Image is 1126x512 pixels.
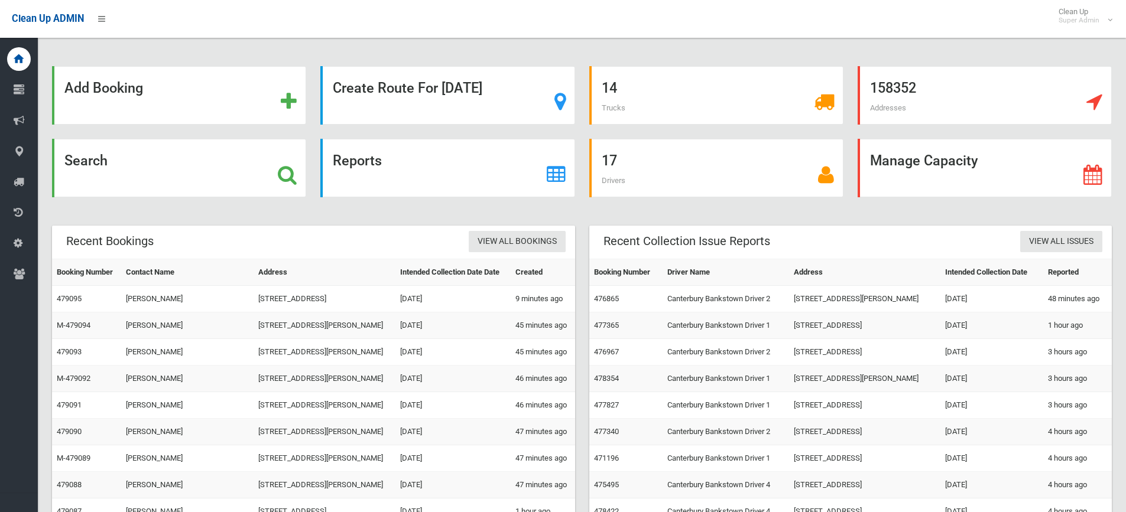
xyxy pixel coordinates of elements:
[663,392,789,419] td: Canterbury Bankstown Driver 1
[511,312,575,339] td: 45 minutes ago
[64,80,143,96] strong: Add Booking
[511,472,575,498] td: 47 minutes ago
[594,480,619,489] a: 475495
[254,259,395,286] th: Address
[57,454,90,462] a: M-479089
[57,400,82,409] a: 479091
[940,286,1043,312] td: [DATE]
[395,392,511,419] td: [DATE]
[594,374,619,383] a: 478354
[121,366,253,392] td: [PERSON_NAME]
[57,347,82,356] a: 479093
[789,445,940,472] td: [STREET_ADDRESS]
[395,259,511,286] th: Intended Collection Date Date
[511,366,575,392] td: 46 minutes ago
[1043,392,1112,419] td: 3 hours ago
[602,176,625,185] span: Drivers
[1043,286,1112,312] td: 48 minutes ago
[395,286,511,312] td: [DATE]
[789,392,940,419] td: [STREET_ADDRESS]
[789,366,940,392] td: [STREET_ADDRESS][PERSON_NAME]
[511,392,575,419] td: 46 minutes ago
[594,427,619,436] a: 477340
[121,312,253,339] td: [PERSON_NAME]
[789,339,940,366] td: [STREET_ADDRESS]
[395,312,511,339] td: [DATE]
[602,103,625,112] span: Trucks
[870,103,906,112] span: Addresses
[511,259,575,286] th: Created
[333,80,482,96] strong: Create Route For [DATE]
[395,339,511,366] td: [DATE]
[940,312,1043,339] td: [DATE]
[594,347,619,356] a: 476967
[858,66,1112,125] a: 158352 Addresses
[254,445,395,472] td: [STREET_ADDRESS][PERSON_NAME]
[1043,366,1112,392] td: 3 hours ago
[320,66,575,125] a: Create Route For [DATE]
[57,480,82,489] a: 479088
[511,419,575,445] td: 47 minutes ago
[254,392,395,419] td: [STREET_ADDRESS][PERSON_NAME]
[511,445,575,472] td: 47 minutes ago
[320,139,575,197] a: Reports
[589,259,663,286] th: Booking Number
[602,152,617,169] strong: 17
[254,419,395,445] td: [STREET_ADDRESS][PERSON_NAME]
[57,294,82,303] a: 479095
[663,366,789,392] td: Canterbury Bankstown Driver 1
[663,445,789,472] td: Canterbury Bankstown Driver 1
[1059,16,1099,25] small: Super Admin
[52,259,121,286] th: Booking Number
[663,419,789,445] td: Canterbury Bankstown Driver 2
[602,80,617,96] strong: 14
[789,472,940,498] td: [STREET_ADDRESS]
[121,419,253,445] td: [PERSON_NAME]
[789,286,940,312] td: [STREET_ADDRESS][PERSON_NAME]
[254,286,395,312] td: [STREET_ADDRESS]
[870,80,916,96] strong: 158352
[121,286,253,312] td: [PERSON_NAME]
[395,445,511,472] td: [DATE]
[52,139,306,197] a: Search
[940,339,1043,366] td: [DATE]
[940,366,1043,392] td: [DATE]
[511,339,575,366] td: 45 minutes ago
[121,392,253,419] td: [PERSON_NAME]
[589,66,843,125] a: 14 Trucks
[594,454,619,462] a: 471196
[57,321,90,330] a: M-479094
[589,139,843,197] a: 17 Drivers
[940,445,1043,472] td: [DATE]
[858,139,1112,197] a: Manage Capacity
[1043,472,1112,498] td: 4 hours ago
[57,374,90,383] a: M-479092
[940,259,1043,286] th: Intended Collection Date
[789,419,940,445] td: [STREET_ADDRESS]
[254,339,395,366] td: [STREET_ADDRESS][PERSON_NAME]
[1053,7,1111,25] span: Clean Up
[469,231,566,253] a: View All Bookings
[395,472,511,498] td: [DATE]
[254,312,395,339] td: [STREET_ADDRESS][PERSON_NAME]
[52,230,168,253] header: Recent Bookings
[254,472,395,498] td: [STREET_ADDRESS][PERSON_NAME]
[663,312,789,339] td: Canterbury Bankstown Driver 1
[57,427,82,436] a: 479090
[395,419,511,445] td: [DATE]
[1043,419,1112,445] td: 4 hours ago
[663,339,789,366] td: Canterbury Bankstown Driver 2
[594,321,619,330] a: 477365
[789,259,940,286] th: Address
[1043,312,1112,339] td: 1 hour ago
[940,472,1043,498] td: [DATE]
[940,392,1043,419] td: [DATE]
[121,259,253,286] th: Contact Name
[663,259,789,286] th: Driver Name
[52,66,306,125] a: Add Booking
[121,472,253,498] td: [PERSON_NAME]
[1043,339,1112,366] td: 3 hours ago
[870,152,978,169] strong: Manage Capacity
[395,366,511,392] td: [DATE]
[663,286,789,312] td: Canterbury Bankstown Driver 2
